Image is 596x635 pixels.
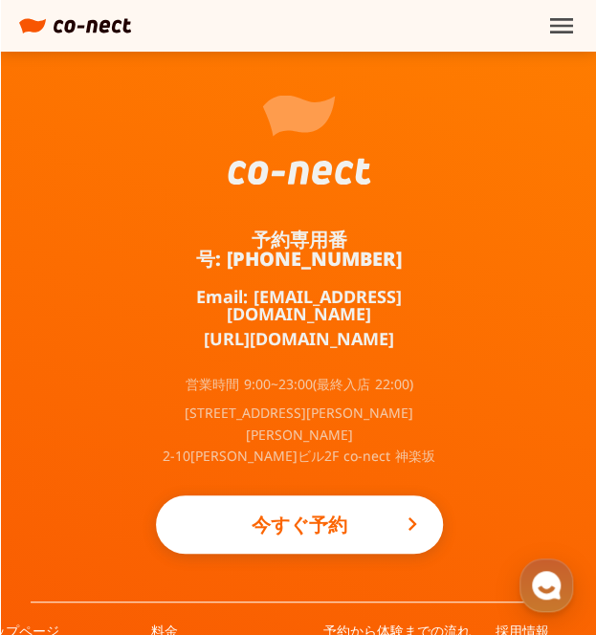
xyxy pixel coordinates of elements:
a: チャット [126,476,247,524]
a: Email: [EMAIL_ADDRESS][DOMAIN_NAME] [156,288,443,322]
p: [STREET_ADDRESS][PERSON_NAME][PERSON_NAME] 2-10[PERSON_NAME]ビル2F co-nect 神楽坂 [156,403,443,467]
i: keyboard_arrow_right [401,513,424,536]
span: ホーム [49,505,83,520]
span: チャット [164,506,210,521]
p: 今すぐ予約 [194,504,405,546]
a: [URL][DOMAIN_NAME] [204,330,394,347]
p: 営業時間 9:00~23:00(最終入店 22:00) [186,378,413,391]
a: 設定 [247,476,367,524]
span: 設定 [296,505,319,520]
button: menu [546,11,577,41]
a: 今すぐ予約keyboard_arrow_right [156,495,443,554]
a: ホーム [6,476,126,524]
a: 予約専用番号: [PHONE_NUMBER] [156,230,443,269]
